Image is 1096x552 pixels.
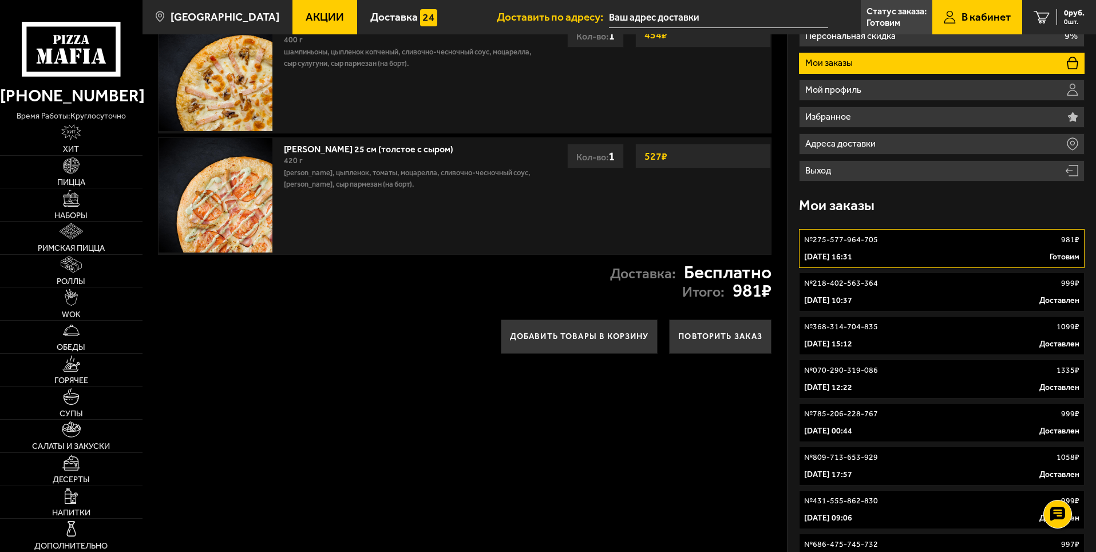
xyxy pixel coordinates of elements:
span: Напитки [52,508,90,516]
a: №431-555-862-830999₽[DATE] 09:06Доставлен [799,490,1085,529]
p: Избранное [805,112,854,121]
span: Горячее [54,376,88,384]
span: WOK [62,310,81,318]
p: [PERSON_NAME], цыпленок, томаты, моцарелла, сливочно-чесночный соус, [PERSON_NAME], сыр пармезан ... [284,167,534,190]
span: 400 г [284,35,303,45]
p: [DATE] 12:22 [804,382,852,393]
p: 981 ₽ [1061,234,1079,246]
span: Римская пицца [38,244,105,252]
p: [DATE] 17:57 [804,469,852,480]
span: Дополнительно [34,542,108,550]
p: 9% [1065,31,1078,41]
p: № 275-577-964-705 [804,234,878,246]
div: Кол-во: [567,144,624,168]
span: 0 руб. [1064,9,1085,17]
p: Доставлен [1039,338,1079,350]
p: № 368-314-704-835 [804,321,878,333]
p: 999 ₽ [1061,408,1079,420]
p: Мой профиль [805,85,864,94]
button: Повторить заказ [669,320,771,354]
p: [DATE] 09:06 [804,512,852,524]
a: [PERSON_NAME] 25 см (толстое с сыром) [284,140,465,155]
p: № 070-290-319-086 [804,365,878,376]
span: [GEOGRAPHIC_DATA] [171,11,279,22]
strong: 981 ₽ [733,282,771,300]
span: Доставка [370,11,418,22]
p: Доставлен [1039,382,1079,393]
h3: Мои заказы [799,199,875,213]
strong: Бесплатно [684,263,771,282]
p: № 785-206-228-767 [804,408,878,420]
p: Готовим [1050,251,1079,263]
span: Роллы [57,277,85,285]
p: Готовим [866,18,900,27]
span: Наборы [54,211,88,219]
span: 420 г [284,156,303,165]
p: Адреса доставки [805,139,879,148]
span: 1 [608,28,615,42]
p: № 431-555-862-830 [804,495,878,507]
a: №070-290-319-0861335₽[DATE] 12:22Доставлен [799,360,1085,399]
p: Мои заказы [805,58,856,68]
p: № 686-475-745-732 [804,539,878,550]
p: Итого: [682,285,725,299]
p: [DATE] 16:31 [804,251,852,263]
p: 1335 ₽ [1057,365,1079,376]
span: Обеды [57,343,85,351]
span: 0 шт. [1064,18,1085,25]
p: Доставлен [1039,295,1079,306]
span: Доставить по адресу: [497,11,609,22]
p: [DATE] 10:37 [804,295,852,306]
div: Кол-во: [567,23,624,48]
p: 1099 ₽ [1057,321,1079,333]
p: Статус заказа: [866,7,927,16]
span: В кабинет [962,11,1011,22]
p: Доставлен [1039,469,1079,480]
p: шампиньоны, цыпленок копченый, сливочно-чесночный соус, моцарелла, сыр сулугуни, сыр пармезан (на... [284,46,534,69]
a: №785-206-228-767999₽[DATE] 00:44Доставлен [799,403,1085,442]
a: №809-713-653-9291058₽[DATE] 17:57Доставлен [799,447,1085,486]
p: 997 ₽ [1061,539,1079,550]
p: Доставка: [610,267,676,281]
p: [DATE] 00:44 [804,425,852,437]
p: № 809-713-653-929 [804,452,878,463]
p: Доставлен [1039,512,1079,524]
span: Пицца [57,178,85,186]
p: Персональная скидка [805,31,899,41]
strong: 454 ₽ [642,24,670,46]
p: 999 ₽ [1061,278,1079,289]
span: Десерты [53,475,90,483]
a: №218-402-563-364999₽[DATE] 10:37Доставлен [799,273,1085,312]
span: Акции [306,11,344,22]
p: Выход [805,166,834,175]
span: Салаты и закуски [32,442,110,450]
button: Добавить товары в корзину [501,320,658,354]
a: №275-577-964-705981₽[DATE] 16:31Готовим [799,229,1085,268]
input: Ваш адрес доставки [609,7,828,28]
p: 999 ₽ [1061,495,1079,507]
p: 1058 ₽ [1057,452,1079,463]
strong: 527 ₽ [642,145,670,167]
span: Хит [63,145,79,153]
p: Доставлен [1039,425,1079,437]
a: №368-314-704-8351099₽[DATE] 15:12Доставлен [799,316,1085,355]
img: 15daf4d41897b9f0e9f617042186c801.svg [420,9,437,26]
span: 1 [608,149,615,163]
span: Супы [60,409,83,417]
p: № 218-402-563-364 [804,278,878,289]
span: 17-я линия Васильевского острова, 18Г [609,7,828,28]
p: [DATE] 15:12 [804,338,852,350]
